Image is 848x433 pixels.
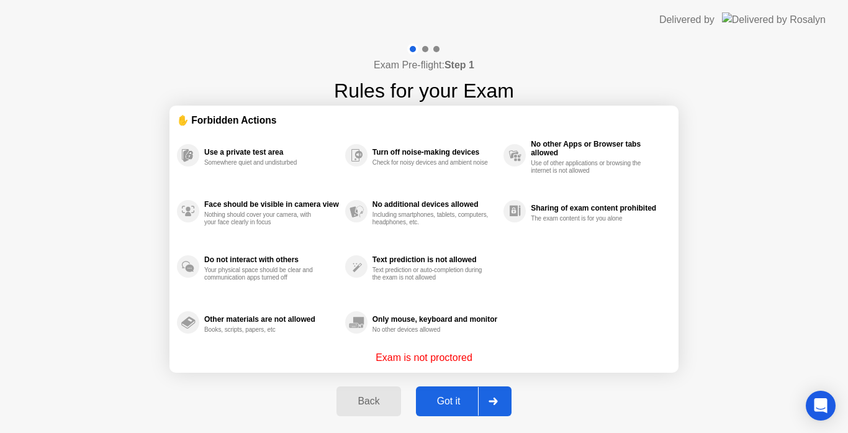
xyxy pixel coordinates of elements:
[374,58,474,73] h4: Exam Pre-flight:
[659,12,715,27] div: Delivered by
[177,113,671,127] div: ✋ Forbidden Actions
[416,386,512,416] button: Got it
[372,211,490,226] div: Including smartphones, tablets, computers, headphones, etc.
[372,159,490,166] div: Check for noisy devices and ambient noise
[372,326,490,334] div: No other devices allowed
[204,159,322,166] div: Somewhere quiet and undisturbed
[204,267,322,281] div: Your physical space should be clear and communication apps turned off
[204,148,339,157] div: Use a private test area
[372,200,497,209] div: No additional devices allowed
[531,140,665,157] div: No other Apps or Browser tabs allowed
[531,160,648,175] div: Use of other applications or browsing the internet is not allowed
[531,215,648,222] div: The exam content is for you alone
[204,255,339,264] div: Do not interact with others
[444,60,474,70] b: Step 1
[376,350,472,365] p: Exam is not proctored
[204,315,339,324] div: Other materials are not allowed
[372,148,497,157] div: Turn off noise-making devices
[372,255,497,264] div: Text prediction is not allowed
[204,326,322,334] div: Books, scripts, papers, etc
[340,396,397,407] div: Back
[334,76,514,106] h1: Rules for your Exam
[531,204,665,212] div: Sharing of exam content prohibited
[420,396,478,407] div: Got it
[204,211,322,226] div: Nothing should cover your camera, with your face clearly in focus
[204,200,339,209] div: Face should be visible in camera view
[372,315,497,324] div: Only mouse, keyboard and monitor
[722,12,826,27] img: Delivered by Rosalyn
[372,267,490,281] div: Text prediction or auto-completion during the exam is not allowed
[336,386,400,416] button: Back
[806,391,836,421] div: Open Intercom Messenger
